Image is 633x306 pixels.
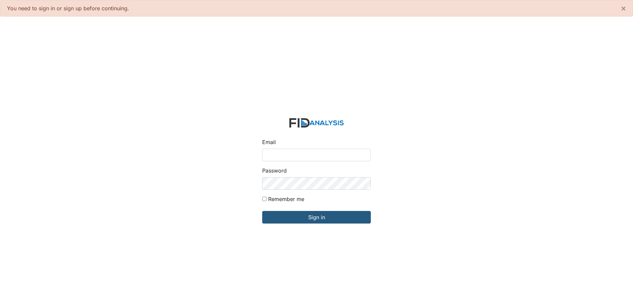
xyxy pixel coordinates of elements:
label: Email [262,138,276,146]
input: Sign in [262,211,371,224]
button: × [614,0,633,16]
img: logo-2fc8c6e3336f68795322cb6e9a2b9007179b544421de10c17bdaae8622450297.svg [289,118,344,128]
label: Password [262,167,287,175]
span: × [621,3,626,13]
label: Remember me [268,195,304,203]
